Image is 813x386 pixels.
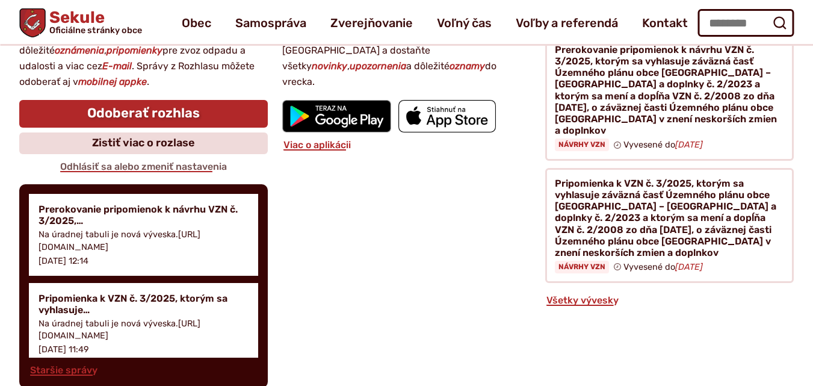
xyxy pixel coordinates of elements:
a: Obec [182,6,211,40]
a: Všetky vývesky [545,294,620,306]
a: Odhlásiť sa alebo zmeniť nastavenia [59,161,228,172]
h4: Prerokovanie pripomienok k návrhu VZN č. 3/2025,… [39,204,249,226]
a: Odoberať rozhlas [19,100,268,128]
strong: novinky [312,60,347,72]
p: [DATE] 11:49 [39,344,89,355]
strong: E-mail [102,60,132,72]
a: Voľný čas [437,6,492,40]
p: Na úradnej tabuli je nová výveska.[URL][DOMAIN_NAME] [39,229,249,253]
a: Samospráva [235,6,306,40]
a: Viac o aplikácii [282,139,352,151]
p: Pošleme vám aktuality, dôležité , pre zvoz odpadu a udalosti a viac cez . Správy z Rozhlasu môžet... [19,26,268,90]
strong: pripomienky [107,45,162,56]
span: Oficiálne stránky obce [49,26,142,34]
a: Pripomienka k VZN č. 3/2025, ktorým sa vyhlasuje záväzná časť Územného plánu obce [GEOGRAPHIC_DAT... [545,168,794,283]
a: Pripomienka k VZN č. 3/2025, ktorým sa vyhlasuje… Na úradnej tabuli je nová výveska.[URL][DOMAIN_... [29,283,258,365]
p: Na úradnej tabuli je nová výveska.[URL][DOMAIN_NAME] [39,318,249,342]
h4: Pripomienka k VZN č. 3/2025, ktorým sa vyhlasuje… [39,293,249,316]
img: Prejsť na mobilnú aplikáciu Sekule v službe Google Play [282,100,391,132]
a: Logo Sekule, prejsť na domovskú stránku. [19,8,141,37]
a: Prerokovanie pripomienok k návrhu VZN č. 3/2025,… Na úradnej tabuli je nová výveska.[URL][DOMAIN_... [29,194,258,276]
p: [DATE] 12:14 [39,256,88,266]
strong: upozornenia [350,60,406,72]
strong: oznamy [450,60,485,72]
a: Zistiť viac o rozlase [19,132,268,154]
a: Zverejňovanie [330,6,413,40]
a: Kontakt [642,6,688,40]
strong: mobilnej appke [78,76,147,87]
p: Stiahnite si mobilnú aplikáciu obce [GEOGRAPHIC_DATA] a dostaňte všetky , a dôležité do vrecka. [282,26,531,90]
img: Prejsť na domovskú stránku [19,8,45,37]
a: Voľby a referendá [516,6,618,40]
a: Staršie správy [29,364,99,376]
span: Sekule [45,10,141,35]
img: Prejsť na mobilnú aplikáciu Sekule v App Store [398,100,496,132]
strong: oznámenia [55,45,104,56]
a: Prerokovanie pripomienok k návrhu VZN č. 3/2025, ktorým sa vyhlasuje záväzná časť Územného plánu ... [545,34,794,161]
